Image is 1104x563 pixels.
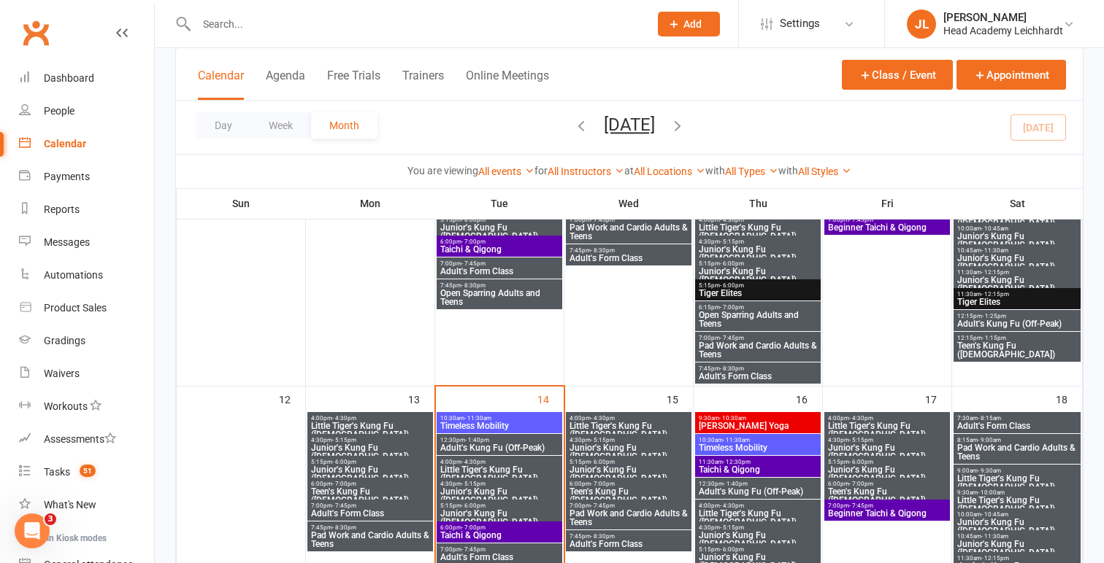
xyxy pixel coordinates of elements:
[957,437,1078,443] span: 8:15am
[440,282,559,289] span: 7:45pm
[310,524,430,531] span: 7:45pm
[978,415,1001,422] span: - 8:15am
[720,502,744,509] span: - 4:30pm
[569,465,689,483] span: Junior's Kung Fu ([DEMOGRAPHIC_DATA])
[569,502,689,509] span: 7:00pm
[569,422,689,439] span: Little Tiger's Kung Fu ([DEMOGRAPHIC_DATA])
[849,217,873,223] span: - 7:45pm
[698,422,818,430] span: [PERSON_NAME] Yoga
[569,415,689,422] span: 4:00pm
[957,298,1078,306] span: Tiger Elites
[440,531,559,540] span: Taichi & Qigong
[332,502,356,509] span: - 7:45pm
[569,481,689,487] span: 6:00pm
[943,11,1063,24] div: [PERSON_NAME]
[310,415,430,422] span: 4:00pm
[440,437,559,443] span: 12:30pm
[827,223,947,232] span: Beginner Taichi & Qigong
[827,487,947,505] span: Teen's Kung Fu ([DEMOGRAPHIC_DATA])
[19,226,154,259] a: Messages
[957,474,1078,492] span: Little Tiger's Kung Fu ([DEMOGRAPHIC_DATA])
[310,487,430,505] span: Teen's Kung Fu ([DEMOGRAPHIC_DATA])
[698,282,818,289] span: 5:15pm
[435,188,564,219] th: Tue
[461,459,486,465] span: - 4:30pm
[310,465,430,483] span: Junior's Kung Fu ([DEMOGRAPHIC_DATA])
[667,387,693,411] div: 15
[440,502,559,509] span: 5:15pm
[440,459,559,465] span: 4:00pm
[569,247,689,254] span: 7:45pm
[957,555,1078,562] span: 11:30am
[19,292,154,325] a: Product Sales
[332,459,356,465] span: - 6:00pm
[957,443,1078,461] span: Pad Work and Cardio Adults & Teens
[1056,387,1082,411] div: 18
[310,502,430,509] span: 7:00pm
[698,267,818,284] span: Junior's Kung Fu ([DEMOGRAPHIC_DATA])
[957,496,1078,513] span: Little Tiger's Kung Fu ([DEMOGRAPHIC_DATA])
[698,459,818,465] span: 11:30am
[461,238,486,245] span: - 7:00pm
[957,415,1078,422] span: 7:30am
[19,456,154,489] a: Tasks 51
[981,291,1009,298] span: - 12:15pm
[569,443,689,461] span: Junior's Kung Fu ([DEMOGRAPHIC_DATA])
[978,489,1005,496] span: - 10:00am
[982,335,1006,341] span: - 1:15pm
[440,238,559,245] span: 6:00pm
[332,415,356,422] span: - 4:30pm
[310,509,430,518] span: Adult's Form Class
[440,546,559,553] span: 7:00pm
[723,459,751,465] span: - 12:30pm
[591,437,615,443] span: - 5:15pm
[698,260,818,267] span: 5:15pm
[332,437,356,443] span: - 5:15pm
[466,69,549,100] button: Online Meetings
[591,481,615,487] span: - 7:00pm
[981,533,1008,540] span: - 11:30am
[408,387,434,411] div: 13
[196,112,250,139] button: Day
[957,533,1078,540] span: 10:45am
[440,260,559,267] span: 7:00pm
[720,282,744,289] span: - 6:00pm
[957,225,1078,232] span: 10:00am
[402,69,444,100] button: Trainers
[981,247,1008,254] span: - 11:30am
[478,166,534,177] a: All events
[981,225,1008,232] span: - 10:45am
[311,112,377,139] button: Month
[44,269,103,281] div: Automations
[440,465,559,483] span: Little Tiger's Kung Fu ([DEMOGRAPHIC_DATA])
[705,165,725,176] strong: with
[957,422,1078,430] span: Adult's Form Class
[440,245,559,254] span: Taichi & Qigong
[827,502,947,509] span: 7:00pm
[849,415,873,422] span: - 4:30pm
[683,18,702,30] span: Add
[461,546,486,553] span: - 7:45pm
[720,335,744,341] span: - 7:45pm
[44,105,74,117] div: People
[19,95,154,128] a: People
[569,223,689,241] span: Pad Work and Cardio Adults & Teens
[796,387,822,411] div: 16
[407,165,478,176] strong: You are viewing
[569,487,689,505] span: Teen's Kung Fu ([DEMOGRAPHIC_DATA])
[827,509,947,518] span: Beginner Taichi & Qigong
[569,533,689,540] span: 7:45pm
[698,335,818,341] span: 7:00pm
[698,341,818,359] span: Pad Work and Cardio Adults & Teens
[198,69,244,100] button: Calendar
[19,62,154,95] a: Dashboard
[957,335,1078,341] span: 12:15pm
[569,459,689,465] span: 5:15pm
[461,502,486,509] span: - 6:00pm
[19,160,154,193] a: Payments
[698,238,818,245] span: 4:30pm
[698,372,818,381] span: Adult's Form Class
[698,311,818,328] span: Open Sparring Adults and Teens
[957,319,1078,328] span: Adult's Kung Fu (Off-Peak)
[943,24,1063,37] div: Head Academy Leichhardt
